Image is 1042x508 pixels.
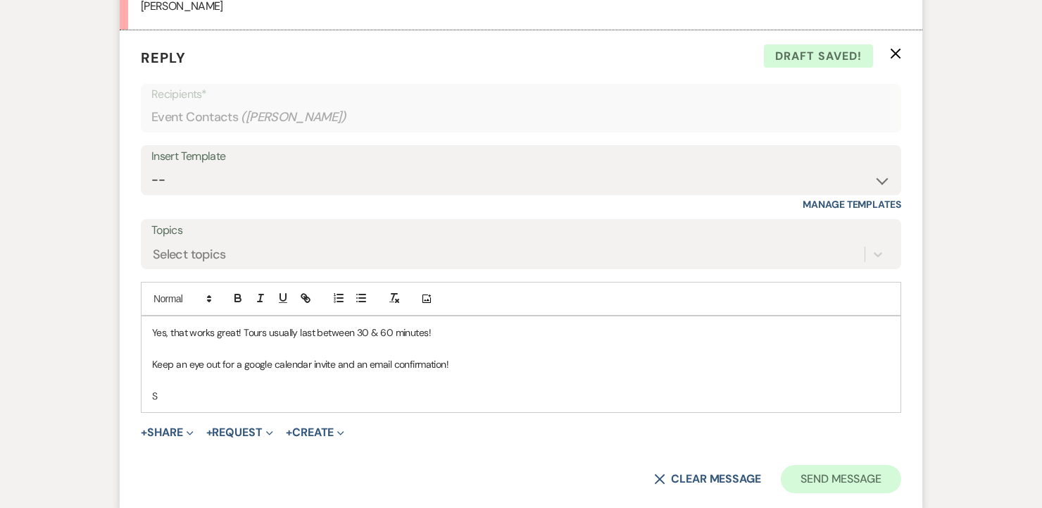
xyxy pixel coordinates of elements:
[141,49,186,67] span: Reply
[803,198,901,211] a: Manage Templates
[151,85,891,104] p: Recipients*
[152,357,890,372] p: Keep an eye out for a google calendar invite and an email confirmation!
[241,108,346,127] span: ( [PERSON_NAME] )
[141,427,147,438] span: +
[151,147,891,167] div: Insert Template
[764,44,873,68] span: Draft saved!
[286,427,292,438] span: +
[151,104,891,131] div: Event Contacts
[781,465,901,493] button: Send Message
[141,427,194,438] button: Share
[153,245,226,264] div: Select topics
[286,427,344,438] button: Create
[152,325,890,340] p: Yes, that works great! Tours usually last between 30 & 60 minutes!
[654,473,761,485] button: Clear message
[206,427,213,438] span: +
[152,388,890,404] p: S
[206,427,273,438] button: Request
[151,221,891,241] label: Topics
